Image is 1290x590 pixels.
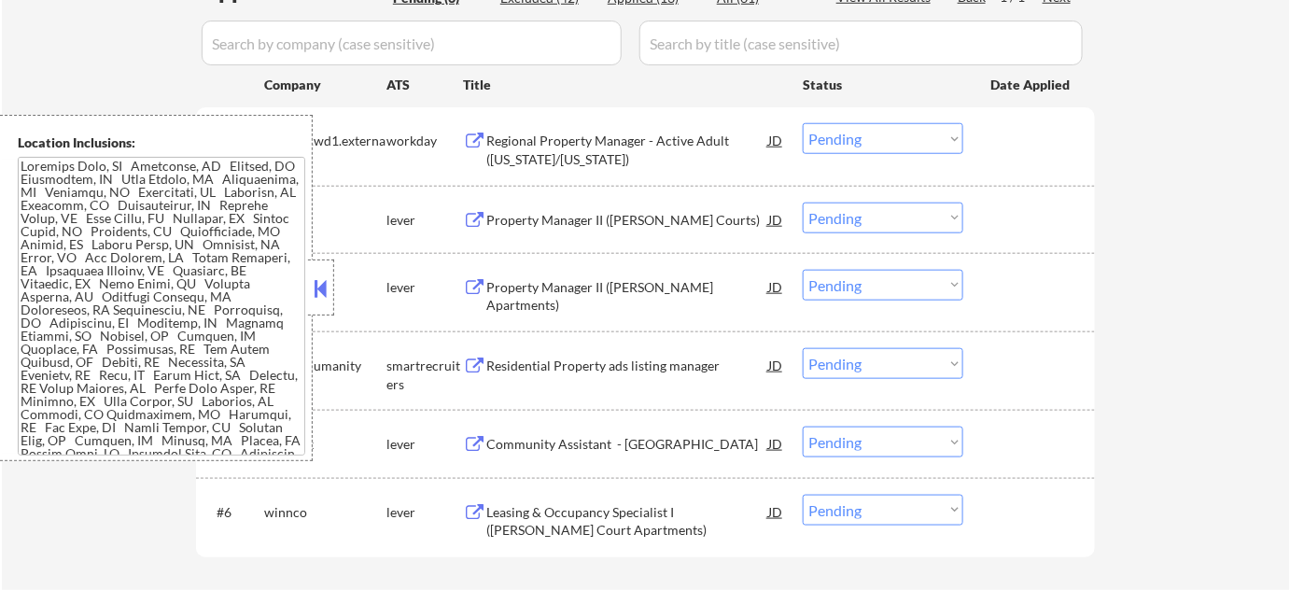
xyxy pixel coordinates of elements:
[18,133,305,152] div: Location Inclusions:
[202,21,622,65] input: Search by company (case sensitive)
[386,211,463,230] div: lever
[766,123,785,157] div: JD
[766,427,785,460] div: JD
[386,76,463,94] div: ATS
[386,278,463,297] div: lever
[766,203,785,236] div: JD
[486,357,768,375] div: Residential Property ads listing manager
[486,278,768,315] div: Property Manager II ([PERSON_NAME] Apartments)
[264,76,386,94] div: Company
[217,503,249,522] div: #6
[386,435,463,454] div: lever
[803,67,963,101] div: Status
[463,76,785,94] div: Title
[639,21,1083,65] input: Search by title (case sensitive)
[766,495,785,528] div: JD
[766,270,785,303] div: JD
[386,503,463,522] div: lever
[486,503,768,540] div: Leasing & Occupancy Specialist I ([PERSON_NAME] Court Apartments)
[386,132,463,150] div: workday
[486,132,768,168] div: Regional Property Manager - Active Adult ([US_STATE]/[US_STATE])
[386,357,463,393] div: smartrecruiters
[486,211,768,230] div: Property Manager II ([PERSON_NAME] Courts)
[990,76,1073,94] div: Date Applied
[766,348,785,382] div: JD
[486,435,768,454] div: Community Assistant - [GEOGRAPHIC_DATA]
[264,503,386,522] div: winnco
